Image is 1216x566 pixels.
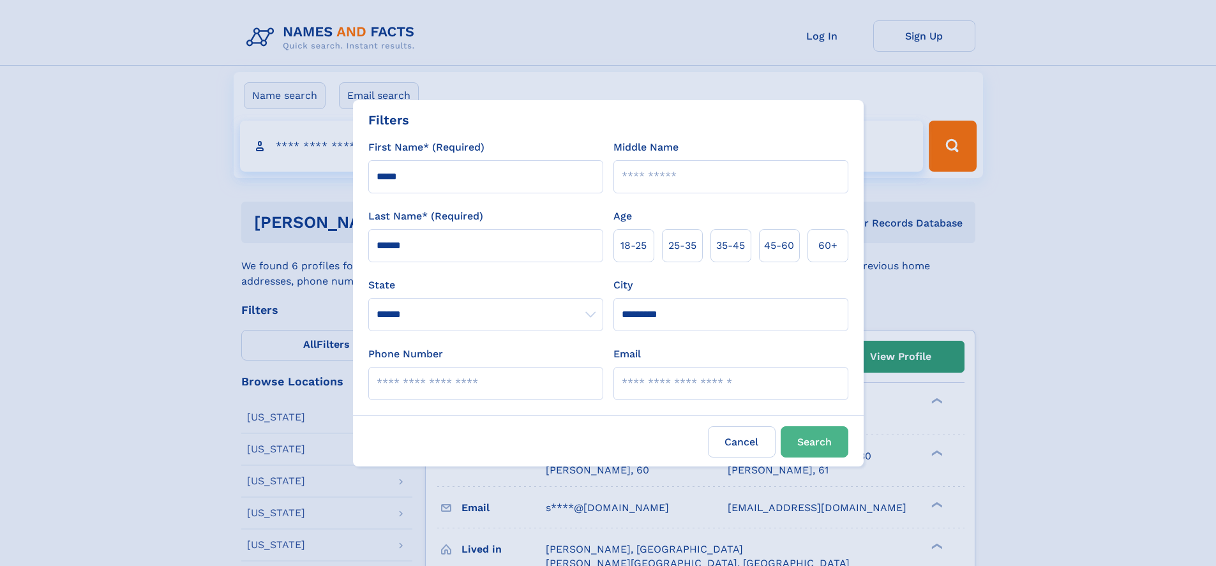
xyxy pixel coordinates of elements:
span: 18‑25 [620,238,647,253]
label: Age [613,209,632,224]
button: Search [781,426,848,458]
label: Phone Number [368,346,443,362]
label: Email [613,346,641,362]
label: Last Name* (Required) [368,209,483,224]
span: 25‑35 [668,238,696,253]
label: First Name* (Required) [368,140,484,155]
span: 60+ [818,238,837,253]
div: Filters [368,110,409,130]
label: Cancel [708,426,776,458]
span: 45‑60 [764,238,794,253]
span: 35‑45 [716,238,745,253]
label: City [613,278,633,293]
label: State [368,278,603,293]
label: Middle Name [613,140,679,155]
